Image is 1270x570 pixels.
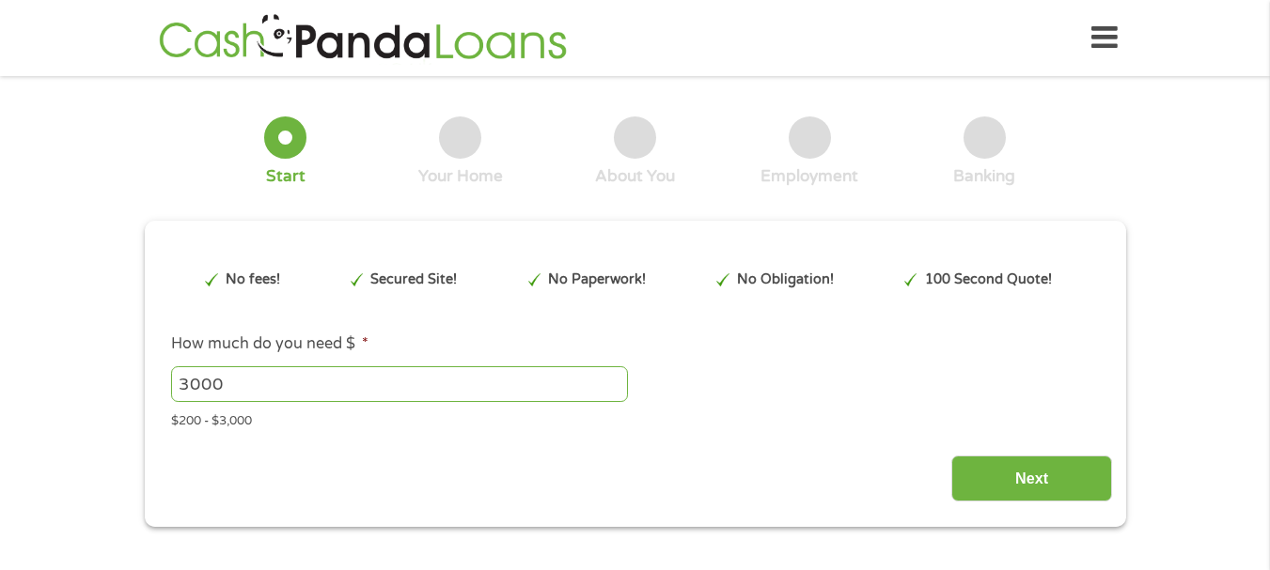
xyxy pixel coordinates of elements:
p: No Paperwork! [548,270,646,290]
div: Employment [760,166,858,187]
p: No Obligation! [737,270,834,290]
input: Next [951,455,1112,501]
label: How much do you need $ [171,334,368,354]
img: GetLoanNow Logo [153,11,572,65]
div: Your Home [418,166,503,187]
div: $200 - $3,000 [171,406,1098,431]
p: No fees! [226,270,280,290]
div: About You [595,166,675,187]
p: 100 Second Quote! [925,270,1052,290]
p: Secured Site! [370,270,457,290]
div: Banking [953,166,1015,187]
div: Start [266,166,306,187]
